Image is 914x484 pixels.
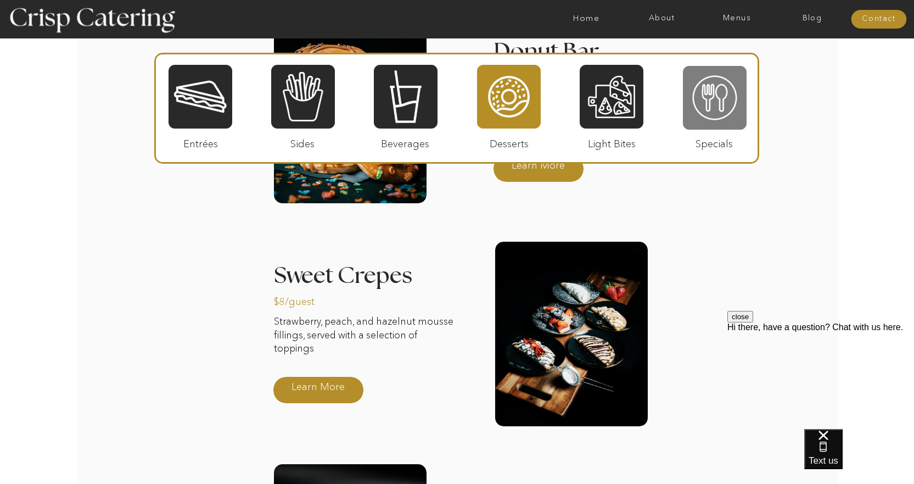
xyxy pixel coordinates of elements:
[266,129,339,160] p: Sides
[164,129,237,160] p: Entrées
[502,150,575,182] a: Learn More
[473,129,546,160] p: Desserts
[274,315,454,368] p: Strawberry, peach, and hazelnut mousse fillings, served with a selection of toppings
[369,129,442,160] p: Beverages
[804,429,914,484] iframe: podium webchat widget bubble
[727,311,914,443] iframe: podium webchat widget prompt
[624,14,699,25] a: About
[775,14,850,25] a: Blog
[549,14,624,25] a: Home
[575,129,648,160] p: Light Bites
[274,286,347,318] a: $8/guest
[678,129,751,160] p: Specials
[282,371,355,403] a: Learn More
[274,265,476,293] h3: Sweet Crepes
[851,14,906,25] a: Contact
[494,41,693,78] h3: Donut Bar
[699,14,775,25] a: Menus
